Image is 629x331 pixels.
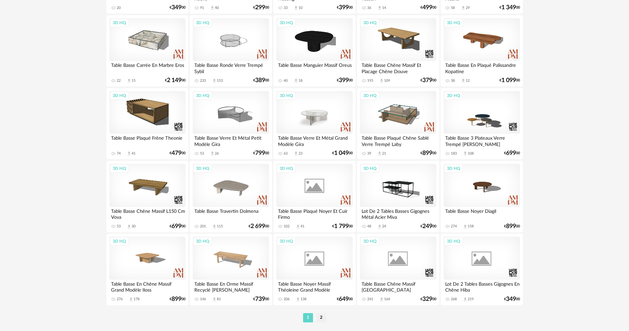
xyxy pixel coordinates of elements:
div: 39 [367,151,371,156]
div: € 00 [249,224,269,229]
div: 3D HQ [277,91,296,100]
div: 3D HQ [444,164,463,173]
div: € 00 [253,78,269,83]
span: 649 [339,297,349,302]
div: € 00 [337,5,353,10]
div: 33 [284,6,288,10]
a: 3D HQ Table Basse Manguier Massif Oreus 40 Download icon 18 €39900 [273,15,355,87]
div: 21 [382,151,386,156]
a: 3D HQ Table Basse Plaqué Chêne Sablé Verre Trempé Laby 39 Download icon 21 €89900 [357,88,439,160]
div: 102 [284,224,290,229]
div: 3D HQ [444,237,463,246]
a: 3D HQ Table Basse Chêne Massif L150 Cm Vova 53 Download icon 30 €69900 [106,161,188,232]
a: 3D HQ Table Basse Chêne Massif [GEOGRAPHIC_DATA] 241 Download icon 164 €32900 [357,234,439,305]
div: 109 [384,78,390,83]
a: 3D HQ Table Basse Noyer Diagil 274 Download icon 158 €89900 [441,161,523,232]
div: 3D HQ [277,19,296,27]
span: Download icon [212,297,217,302]
div: 201 [200,224,206,229]
div: Table Basse Ronde Verre Trempé Sybil [193,61,269,74]
div: 3D HQ [193,91,212,100]
div: 10 [298,6,302,10]
span: 479 [172,151,181,156]
div: Lot De 2 Tables Basses Gigognes En Chêne Hiba [444,280,520,293]
div: 41 [300,224,304,229]
div: 58 [451,6,455,10]
div: 178 [134,297,139,302]
div: € 00 [420,5,436,10]
span: 2 699 [251,224,265,229]
div: 40 [284,78,288,83]
a: 3D HQ Table Basse En Plaqué Palissandre Kopatine 38 Download icon 12 €1 09900 [441,15,523,87]
div: Table Basse Plaqué Chêne Sablé Verre Trempé Laby [360,134,436,147]
div: 138 [300,297,306,302]
div: 38 [451,78,455,83]
a: 3D HQ Table Basse Verre Et Métal Petit Modèle Gira 53 Download icon 26 €79900 [190,88,272,160]
a: 3D HQ Table Basse Ronde Verre Trempé Sybil 233 Download icon 153 €38900 [190,15,272,87]
div: Table Basse Verre Et Métal Grand Modèle Gira [276,134,352,147]
div: 3D HQ [193,237,212,246]
div: 81 [217,297,221,302]
span: 349 [172,5,181,10]
span: Download icon [463,224,468,229]
span: Download icon [379,78,384,83]
span: Download icon [210,5,215,10]
div: 3D HQ [277,164,296,173]
div: € 00 [332,224,353,229]
span: 399 [339,5,349,10]
span: Download icon [127,224,132,229]
div: 268 [451,297,457,302]
div: Lot De 2 Tables Basses Gigognes Métal Acier Miva [360,207,436,220]
a: 3D HQ Table Basse Travertin Dolmena 201 Download icon 115 €2 69900 [190,161,272,232]
span: 699 [172,224,181,229]
div: € 00 [170,224,185,229]
div: € 00 [170,5,185,10]
div: Table Basse En Chêne Massif Grand Modèle Iloss [109,280,185,293]
div: 24 [382,224,386,229]
div: € 00 [170,151,185,156]
div: € 00 [504,297,520,302]
div: 3D HQ [360,19,379,27]
span: Download icon [294,151,298,156]
span: 699 [506,151,516,156]
span: 739 [255,297,265,302]
span: 1 099 [501,78,516,83]
span: Download icon [294,78,298,83]
span: Download icon [377,5,382,10]
div: € 00 [332,151,353,156]
span: 399 [339,78,349,83]
span: 389 [255,78,265,83]
span: 899 [506,224,516,229]
div: € 00 [170,297,185,302]
div: € 00 [165,78,185,83]
div: 30 [132,224,136,229]
span: Download icon [379,297,384,302]
div: 14 [382,6,386,10]
span: Download icon [377,224,382,229]
div: Table Basse Travertin Dolmena [193,207,269,220]
div: 108 [468,151,474,156]
div: Table Basse Carrée En Marbre Eros [109,61,185,74]
div: 3D HQ [444,19,463,27]
div: Table Basse Chêne Massif L150 Cm Vova [109,207,185,220]
a: 3D HQ Table Basse 3 Plateaux Verre Trempé [PERSON_NAME] 183 Download icon 108 €69900 [441,88,523,160]
span: 1 049 [334,151,349,156]
div: € 00 [337,78,353,83]
div: € 00 [420,78,436,83]
span: Download icon [377,151,382,156]
div: Table Basse Noyer Diagil [444,207,520,220]
div: € 00 [253,297,269,302]
div: 3D HQ [360,164,379,173]
a: 3D HQ Table Basse Carrée En Marbre Eros 22 Download icon 15 €2 14900 [106,15,188,87]
div: € 00 [253,5,269,10]
span: 1 349 [501,5,516,10]
div: 3D HQ [110,164,129,173]
div: Table Basse Noyer Massif Théoleine Grand Modèle [276,280,352,293]
span: 899 [422,151,432,156]
div: € 00 [499,78,520,83]
span: Download icon [210,151,215,156]
li: 2 [316,313,326,322]
div: 3D HQ [360,237,379,246]
div: 23 [298,151,302,156]
span: Download icon [463,151,468,156]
